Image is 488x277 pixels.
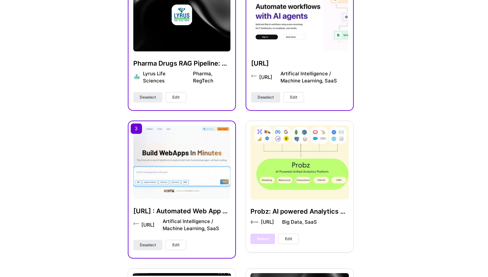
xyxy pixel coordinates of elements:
[259,70,349,84] div: [URL] Artifical Intelligence / Machine Learning, SaaS
[133,73,140,80] img: Company logo
[133,59,230,68] h4: Pharma Drugs RAG Pipeline: Enhancing Regulatory Compliance with AI
[140,94,156,100] span: Deselect
[172,5,192,25] img: Company logo
[172,242,179,248] span: Edit
[278,234,299,244] button: Edit
[251,92,280,102] button: Deselect
[141,218,231,232] div: [URL] Artifical Intelligence / Machine Learning, SaaS
[143,70,230,84] div: Lyrus Life Sciences Pharma, RegTech
[140,242,156,248] span: Deselect
[133,207,230,215] h4: [URL] : Automated Web App Creation
[285,236,292,242] span: Edit
[283,92,304,102] button: Edit
[133,92,162,102] button: Deselect
[290,94,297,100] span: Edit
[172,94,179,100] span: Edit
[251,73,257,79] img: Company logo
[166,92,186,102] button: Edit
[158,225,159,225] img: divider
[258,94,274,100] span: Deselect
[251,59,348,68] h4: [URL]
[166,240,186,250] button: Edit
[133,126,230,199] img: Probz.AI : Automated Web App Creation
[133,221,139,227] img: Company logo
[133,240,162,250] button: Deselect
